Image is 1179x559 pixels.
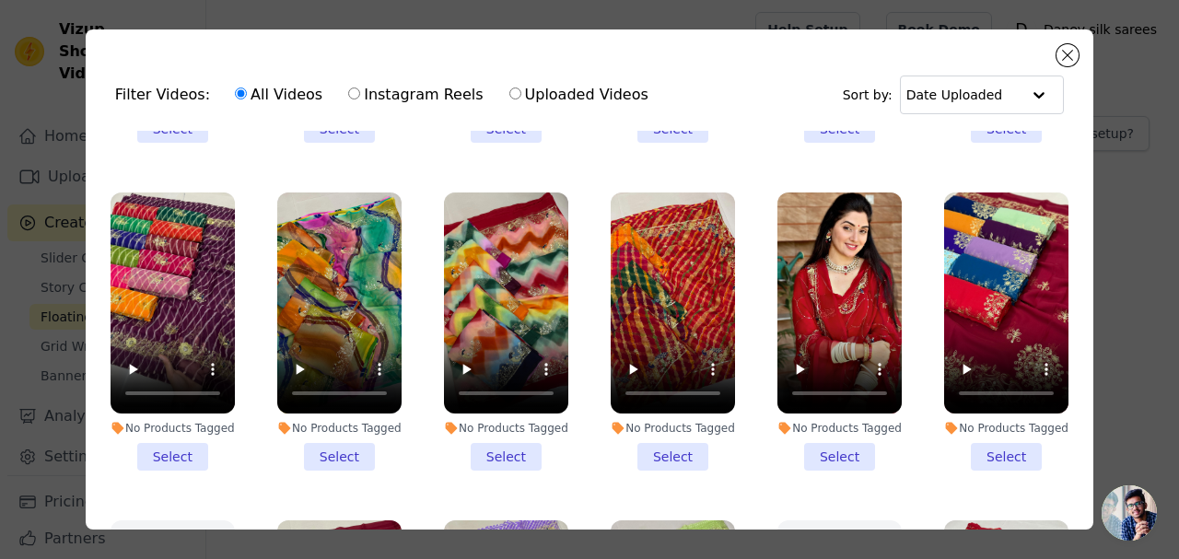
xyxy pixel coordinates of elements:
div: No Products Tagged [944,421,1068,436]
div: No Products Tagged [444,421,568,436]
div: No Products Tagged [611,421,735,436]
label: Instagram Reels [347,83,484,107]
div: Sort by: [843,76,1065,114]
a: Open chat [1102,485,1157,541]
div: No Products Tagged [111,421,235,436]
label: Uploaded Videos [508,83,649,107]
div: No Products Tagged [277,421,402,436]
label: All Videos [234,83,323,107]
div: Filter Videos: [115,74,659,116]
div: No Products Tagged [777,421,902,436]
button: Close modal [1056,44,1079,66]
